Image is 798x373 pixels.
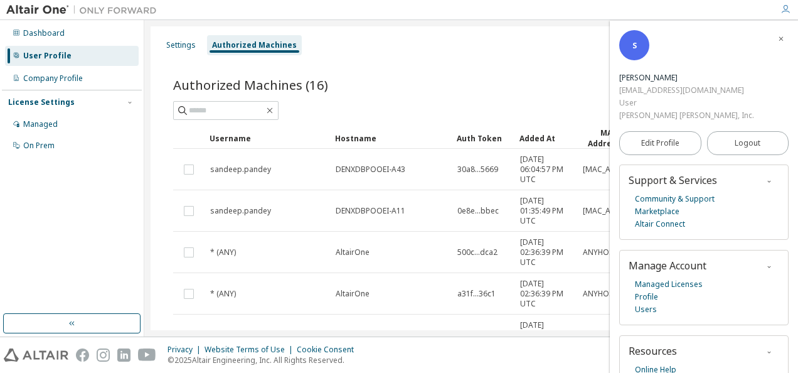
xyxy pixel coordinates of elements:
a: Marketplace [635,205,679,218]
span: [DATE] 02:36:39 PM UTC [520,237,572,268]
div: Managed [23,119,58,129]
span: Resources [629,344,677,358]
span: [DATE] 01:35:49 PM UTC [520,196,572,226]
p: © 2025 Altair Engineering, Inc. All Rights Reserved. [168,355,361,365]
a: Managed Licenses [635,278,703,291]
div: Auth Token [457,128,509,148]
div: Website Terms of Use [205,345,297,355]
span: Manage Account [629,259,706,273]
span: [DATE] 02:36:39 PM UTC [520,320,572,350]
div: [PERSON_NAME] [PERSON_NAME], Inc. [619,109,754,122]
div: Username [210,128,325,148]
img: facebook.svg [76,349,89,362]
button: Logout [707,131,789,155]
span: AltairOne [336,289,370,299]
span: Logout [735,137,760,149]
div: MAC Addresses [582,127,635,149]
span: a31f...36c1 [457,289,496,299]
span: ANYHOST [583,289,619,299]
a: Profile [635,291,658,303]
div: Settings [166,40,196,50]
div: Authorized Machines [212,40,297,50]
span: DENXDBPOOEI-A43 [336,165,405,175]
span: [DATE] 06:04:57 PM UTC [520,154,572,185]
span: sandeep.pandey [210,165,271,175]
div: Dashboard [23,28,65,38]
a: Edit Profile [619,131,701,155]
span: * (ANY) [210,289,236,299]
span: sandeep.pandey [210,206,271,216]
span: * (ANY) [210,247,236,257]
span: Authorized Machines (16) [173,76,328,94]
span: 30a8...5669 [457,165,498,175]
span: 0e8e...bbec [457,206,499,216]
img: linkedin.svg [117,349,130,362]
div: Cookie Consent [297,345,361,355]
span: AltairOne [336,247,370,257]
a: Users [635,303,657,316]
div: On Prem [23,141,55,151]
div: Hostname [335,128,447,148]
div: License Settings [8,97,75,107]
img: altair_logo.svg [4,349,68,362]
div: User Profile [23,51,72,61]
span: 500c...dca2 [457,247,497,257]
div: Company Profile [23,73,83,84]
span: [DATE] 02:36:39 PM UTC [520,279,572,309]
div: User [619,97,754,109]
div: Privacy [168,345,205,355]
span: DENXDBPOOEI-A11 [336,206,405,216]
div: [EMAIL_ADDRESS][DOMAIN_NAME] [619,84,754,97]
span: Edit Profile [641,138,679,148]
img: Altair One [6,4,163,16]
span: Support & Services [629,173,717,187]
span: [MAC_ADDRESS] [583,206,641,216]
span: ANYHOST [583,247,619,257]
a: Community & Support [635,193,715,205]
div: Added At [519,128,572,148]
span: S [632,40,637,51]
div: Sandeep Pandey [619,72,754,84]
img: instagram.svg [97,349,110,362]
a: Altair Connect [635,218,685,230]
img: youtube.svg [138,349,156,362]
span: [MAC_ADDRESS] [583,165,641,175]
